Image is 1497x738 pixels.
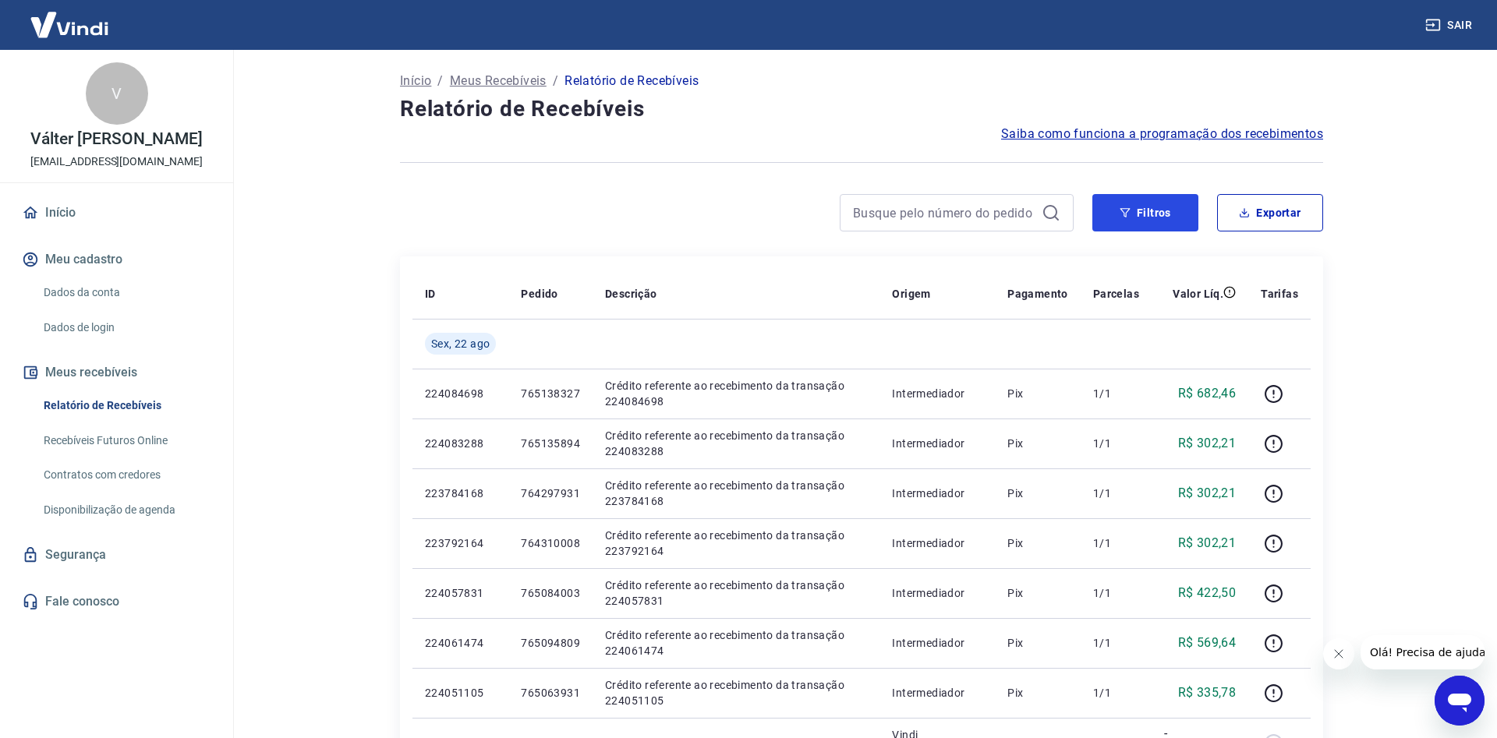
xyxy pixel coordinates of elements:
[37,494,214,526] a: Disponibilização de agenda
[521,535,580,551] p: 764310008
[400,94,1323,125] h4: Relatório de Recebíveis
[553,72,558,90] p: /
[86,62,148,125] div: V
[605,378,867,409] p: Crédito referente ao recebimento da transação 224084698
[521,486,580,501] p: 764297931
[521,436,580,451] p: 765135894
[1422,11,1478,40] button: Sair
[521,635,580,651] p: 765094809
[437,72,443,90] p: /
[1178,584,1237,602] p: R$ 422,50
[400,72,431,90] a: Início
[1093,585,1139,601] p: 1/1
[892,635,982,651] p: Intermediador
[1178,484,1237,503] p: R$ 302,21
[1093,286,1139,302] p: Parcelas
[425,685,496,701] p: 224051105
[37,425,214,457] a: Recebíveis Futuros Online
[605,528,867,559] p: Crédito referente ao recebimento da transação 223792164
[892,286,930,302] p: Origem
[1178,384,1237,403] p: R$ 682,46
[1178,434,1237,453] p: R$ 302,21
[892,486,982,501] p: Intermediador
[1435,676,1485,726] iframe: Botão para abrir a janela de mensagens
[1361,635,1485,669] iframe: Mensagem da empresa
[1178,683,1237,702] p: R$ 335,78
[521,386,580,401] p: 765138327
[1261,286,1298,302] p: Tarifas
[1007,635,1068,651] p: Pix
[1007,286,1068,302] p: Pagamento
[425,286,436,302] p: ID
[19,538,214,572] a: Segurança
[605,677,867,708] p: Crédito referente ao recebimento da transação 224051105
[450,72,547,90] a: Meus Recebíveis
[1178,534,1237,553] p: R$ 302,21
[1001,125,1323,143] a: Saiba como funciona a programação dos recebimentos
[605,428,867,459] p: Crédito referente ao recebimento da transação 224083288
[892,585,982,601] p: Intermediador
[892,535,982,551] p: Intermediador
[1007,535,1068,551] p: Pix
[1007,436,1068,451] p: Pix
[1092,194,1198,231] button: Filtros
[30,154,203,170] p: [EMAIL_ADDRESS][DOMAIN_NAME]
[1007,486,1068,501] p: Pix
[37,277,214,309] a: Dados da conta
[37,390,214,422] a: Relatório de Recebíveis
[431,336,490,351] span: Sex, 22 ago
[564,72,699,90] p: Relatório de Recebíveis
[1178,634,1237,652] p: R$ 569,64
[1007,685,1068,701] p: Pix
[892,685,982,701] p: Intermediador
[1217,194,1323,231] button: Exportar
[425,635,496,651] p: 224061474
[19,584,214,619] a: Fale conosco
[19,196,214,230] a: Início
[605,286,657,302] p: Descrição
[1007,585,1068,601] p: Pix
[37,459,214,491] a: Contratos com credores
[425,535,496,551] p: 223792164
[521,585,580,601] p: 765084003
[425,436,496,451] p: 224083288
[425,386,496,401] p: 224084698
[19,1,120,48] img: Vindi
[1173,286,1223,302] p: Valor Líq.
[605,627,867,659] p: Crédito referente ao recebimento da transação 224061474
[521,685,580,701] p: 765063931
[30,131,202,147] p: Válter [PERSON_NAME]
[1093,535,1139,551] p: 1/1
[1007,386,1068,401] p: Pix
[9,11,131,23] span: Olá! Precisa de ajuda?
[605,478,867,509] p: Crédito referente ao recebimento da transação 223784168
[425,486,496,501] p: 223784168
[37,312,214,344] a: Dados de login
[19,355,214,390] button: Meus recebíveis
[892,386,982,401] p: Intermediador
[1093,486,1139,501] p: 1/1
[1323,638,1354,669] iframe: Fechar mensagem
[1093,386,1139,401] p: 1/1
[605,577,867,609] p: Crédito referente ao recebimento da transação 224057831
[892,436,982,451] p: Intermediador
[19,242,214,277] button: Meu cadastro
[1093,436,1139,451] p: 1/1
[853,201,1035,224] input: Busque pelo número do pedido
[1093,635,1139,651] p: 1/1
[521,286,557,302] p: Pedido
[425,585,496,601] p: 224057831
[1093,685,1139,701] p: 1/1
